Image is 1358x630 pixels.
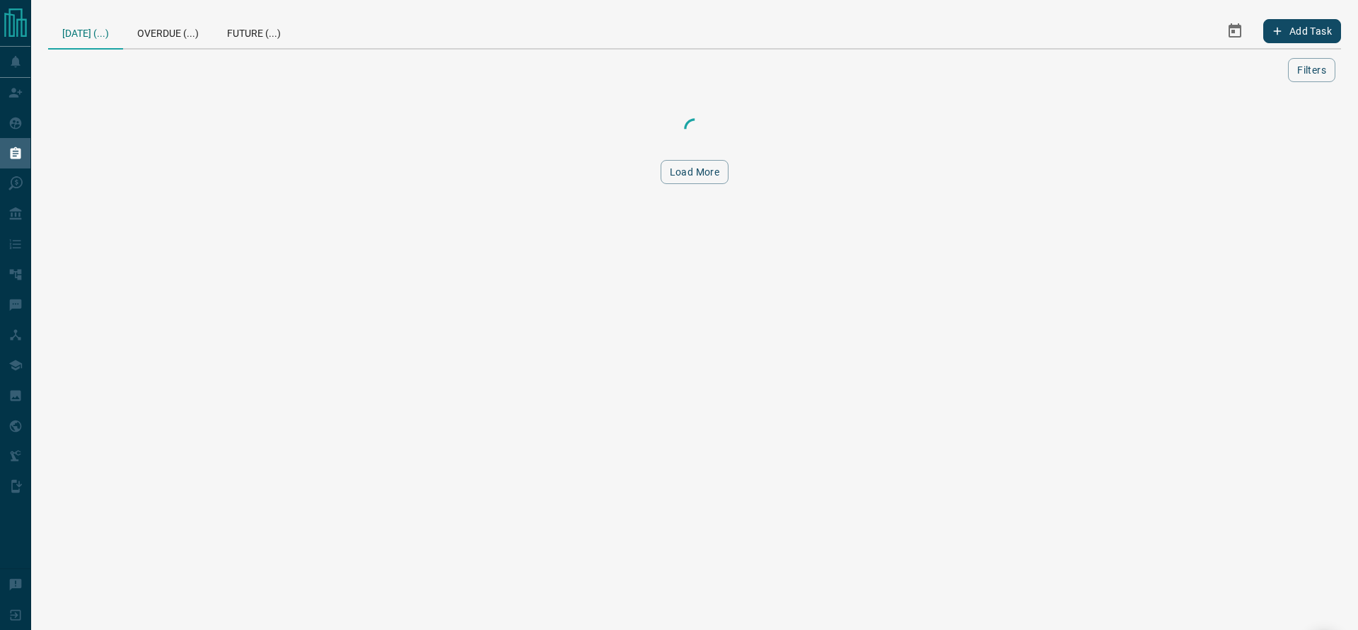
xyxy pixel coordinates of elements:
[661,160,729,184] button: Load More
[213,14,295,48] div: Future (...)
[1263,19,1341,43] button: Add Task
[1288,58,1335,82] button: Filters
[123,14,213,48] div: Overdue (...)
[48,14,123,50] div: [DATE] (...)
[1218,14,1252,48] button: Select Date Range
[624,115,765,143] div: Loading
